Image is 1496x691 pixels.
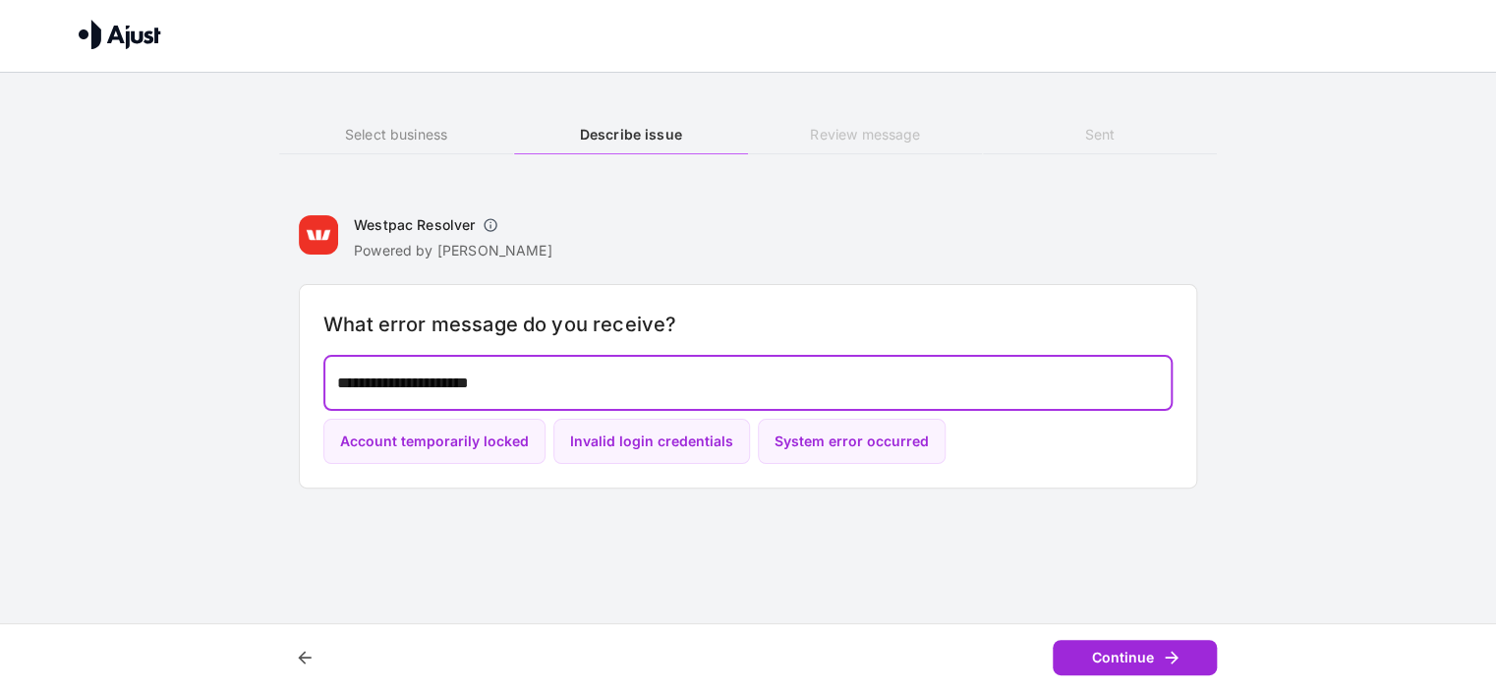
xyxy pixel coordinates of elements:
[299,215,338,255] img: Westpac
[79,20,161,49] img: Ajust
[323,309,1173,340] h6: What error message do you receive?
[354,241,552,260] p: Powered by [PERSON_NAME]
[354,215,475,235] h6: Westpac Resolver
[553,419,750,465] button: Invalid login credentials
[514,124,748,145] h6: Describe issue
[983,124,1217,145] h6: Sent
[748,124,982,145] h6: Review message
[323,419,546,465] button: Account temporarily locked
[279,124,513,145] h6: Select business
[758,419,946,465] button: System error occurred
[1053,640,1217,676] button: Continue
